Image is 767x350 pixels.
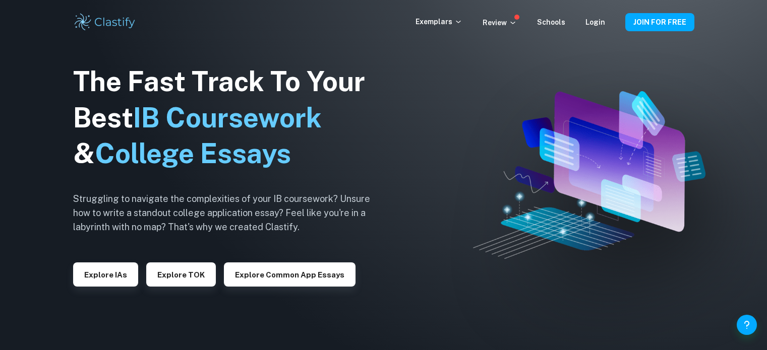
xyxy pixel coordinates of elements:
[585,18,605,26] a: Login
[416,16,462,27] p: Exemplars
[146,269,216,279] a: Explore TOK
[73,262,138,287] button: Explore IAs
[73,12,137,32] img: Clastify logo
[473,91,705,259] img: Clastify hero
[537,18,565,26] a: Schools
[95,137,291,169] span: College Essays
[483,17,517,28] p: Review
[73,269,138,279] a: Explore IAs
[625,13,694,31] button: JOIN FOR FREE
[737,315,757,335] button: Help and Feedback
[133,102,322,133] span: IB Coursework
[146,262,216,287] button: Explore TOK
[224,269,356,279] a: Explore Common App essays
[224,262,356,287] button: Explore Common App essays
[73,63,386,172] h1: The Fast Track To Your Best &
[73,192,386,234] h6: Struggling to navigate the complexities of your IB coursework? Unsure how to write a standout col...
